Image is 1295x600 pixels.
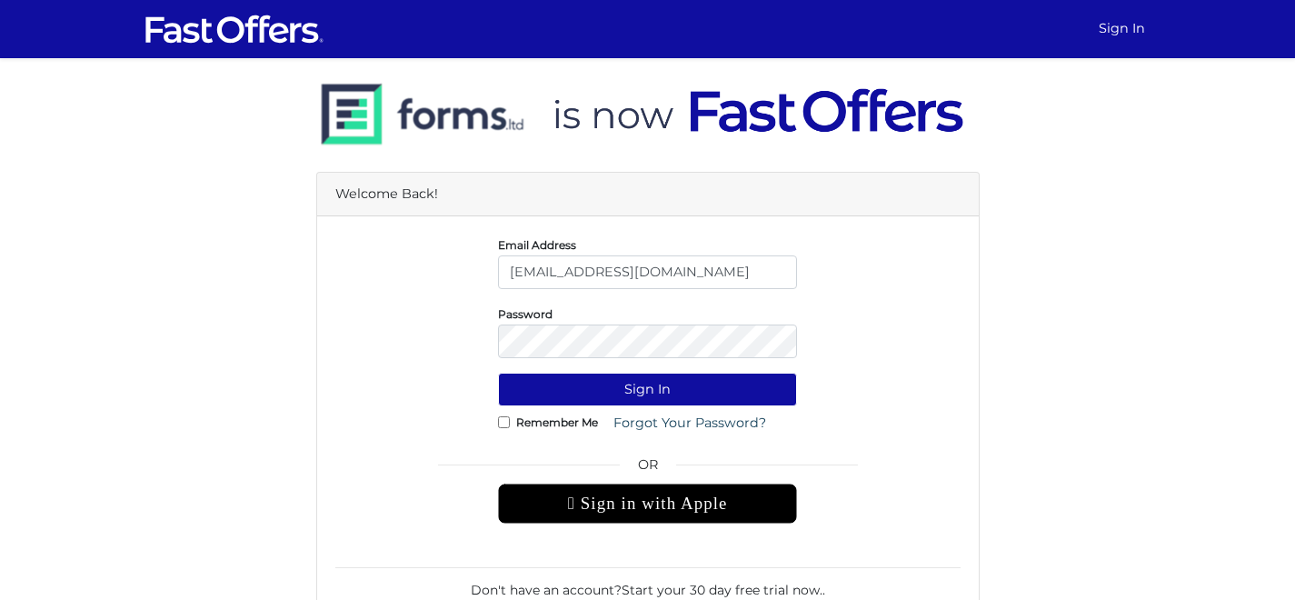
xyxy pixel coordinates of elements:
a: Start your 30 day free trial now. [622,582,822,598]
div: Welcome Back! [317,173,979,216]
span: OR [498,455,797,484]
div: Sign in with Apple [498,484,797,524]
button: Sign In [498,373,797,406]
input: E-Mail [498,255,797,289]
label: Remember Me [516,420,598,425]
label: Password [498,312,553,316]
a: Sign In [1091,11,1152,46]
a: Forgot Your Password? [602,406,778,440]
div: Don't have an account? . [335,567,961,600]
label: Email Address [498,243,576,247]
